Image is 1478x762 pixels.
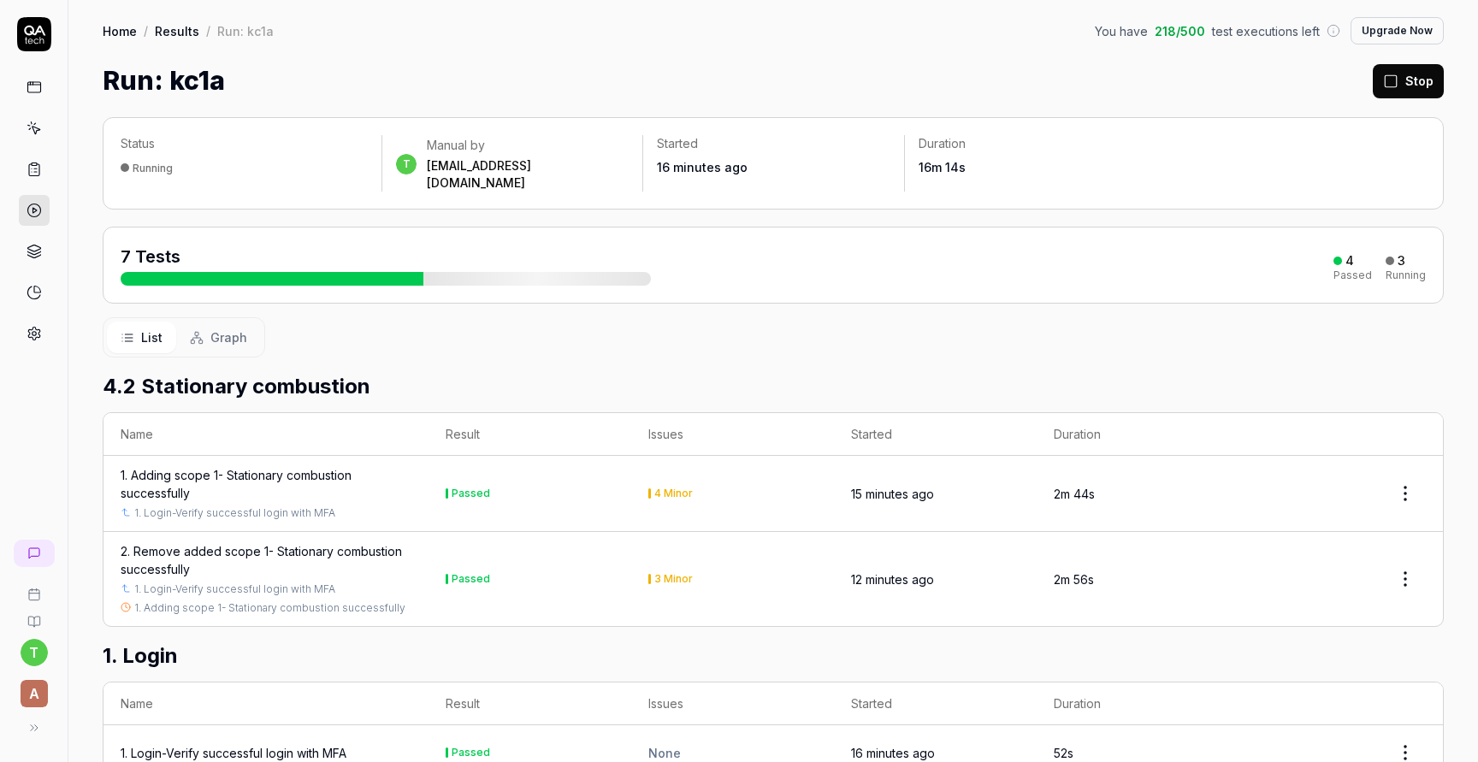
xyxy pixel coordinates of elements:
button: A [7,666,61,711]
div: 3 [1398,253,1405,269]
p: Status [121,135,368,152]
button: Graph [176,322,261,353]
time: 16 minutes ago [851,746,935,760]
time: 15 minutes ago [851,487,934,501]
span: t [396,154,417,174]
th: Duration [1037,413,1239,456]
div: None [648,744,817,762]
h2: 1. Login [103,641,1444,671]
th: Started [834,682,1037,725]
time: 16m 14s [919,160,966,174]
span: You have [1095,22,1148,40]
p: Duration [919,135,1151,152]
button: t [21,639,48,666]
button: Stop [1373,64,1444,98]
time: 2m 44s [1054,487,1095,501]
a: New conversation [14,540,55,567]
th: Result [429,413,631,456]
div: Run: kc1a [217,22,274,39]
h2: 4.2 Stationary combustion [103,371,1444,402]
a: 1. Adding scope 1- Stationary combustion successfully [121,466,411,502]
h1: Run: kc1a [103,62,225,100]
div: / [144,22,148,39]
a: 1. Login-Verify successful login with MFA [121,744,346,762]
span: test executions left [1212,22,1320,40]
div: Running [1386,270,1426,281]
div: Passed [452,488,490,499]
a: Results [155,22,199,39]
div: 3 Minor [654,574,693,584]
a: Documentation [7,601,61,629]
div: 4 [1345,253,1354,269]
a: 1. Login-Verify successful login with MFA [134,505,335,521]
span: List [141,328,163,346]
span: 7 Tests [121,246,180,267]
button: Upgrade Now [1351,17,1444,44]
th: Issues [631,413,834,456]
button: List [107,322,176,353]
th: Issues [631,682,834,725]
span: 218 / 500 [1155,22,1205,40]
time: 16 minutes ago [657,160,748,174]
a: 1. Adding scope 1- Stationary combustion successfully [134,600,405,616]
time: 12 minutes ago [851,572,934,587]
div: 4 Minor [654,488,693,499]
a: Home [103,22,137,39]
time: 52s [1054,746,1073,760]
time: 2m 56s [1054,572,1094,587]
th: Duration [1037,682,1239,725]
a: 2. Remove added scope 1- Stationary combustion successfully [121,542,411,578]
div: Running [133,162,173,174]
th: Name [103,682,429,725]
a: 1. Login-Verify successful login with MFA [134,582,335,597]
div: Passed [452,747,490,758]
span: A [21,680,48,707]
div: Passed [1333,270,1372,281]
div: Passed [452,574,490,584]
div: / [206,22,210,39]
span: Graph [210,328,247,346]
th: Result [429,682,631,725]
a: Book a call with us [7,574,61,601]
div: Manual by [427,137,629,154]
div: [EMAIL_ADDRESS][DOMAIN_NAME] [427,157,629,192]
th: Started [834,413,1037,456]
th: Name [103,413,429,456]
p: Started [657,135,890,152]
